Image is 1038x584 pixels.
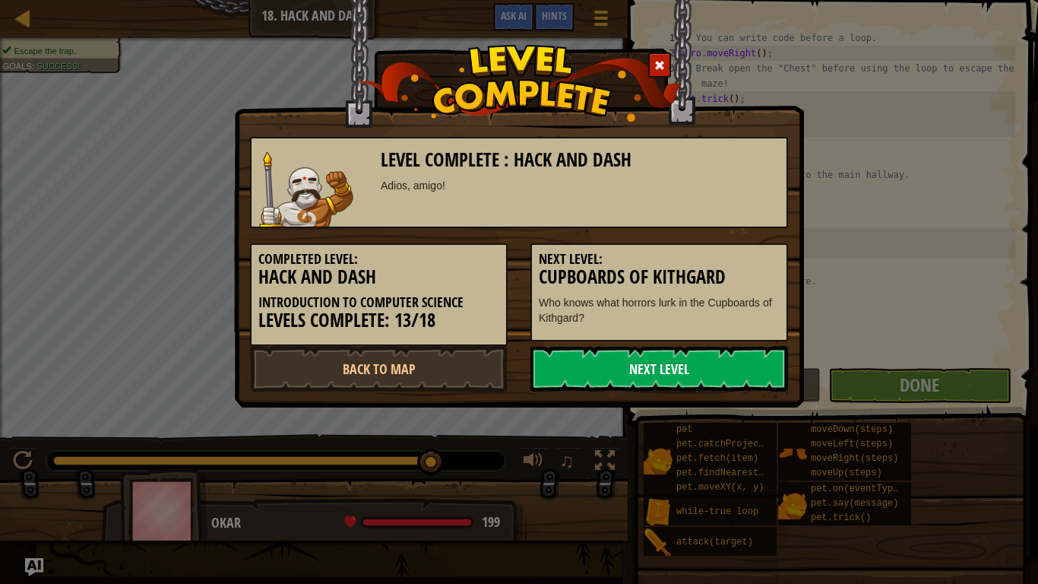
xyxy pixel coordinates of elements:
[381,150,780,170] h3: Level Complete : Hack and Dash
[259,151,353,227] img: goliath.png
[258,252,499,267] h5: Completed Level:
[258,295,499,310] h5: Introduction to Computer Science
[250,346,508,392] a: Back to Map
[539,295,780,325] p: Who knows what horrors lurk in the Cupboards of Kithgard?
[381,178,780,193] div: Adios, amigo!
[539,252,780,267] h5: Next Level:
[258,267,499,287] h3: Hack and Dash
[530,346,788,392] a: Next Level
[356,45,682,122] img: level_complete.png
[258,310,499,331] h3: Levels Complete: 13/18
[539,267,780,287] h3: Cupboards of Kithgard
